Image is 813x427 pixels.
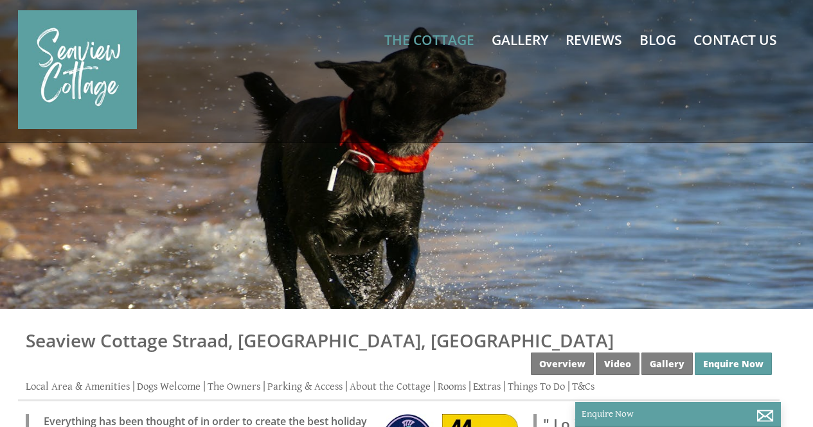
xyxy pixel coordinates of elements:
[438,380,466,393] a: Rooms
[572,380,594,393] a: T&Cs
[582,408,774,419] p: Enquire Now
[384,31,474,49] a: The Cottage
[473,380,501,393] a: Extras
[596,353,639,375] a: Video
[693,31,777,49] a: Contact Us
[137,380,201,393] a: Dogs Welcome
[26,380,130,393] a: Local Area & Amenities
[26,328,614,353] a: Seaview Cottage Straad, [GEOGRAPHIC_DATA], [GEOGRAPHIC_DATA]
[639,31,676,49] a: Blog
[18,10,137,129] img: Seaview Cottage
[566,31,622,49] a: Reviews
[531,353,594,375] a: Overview
[208,380,260,393] a: The Owners
[492,31,548,49] a: Gallery
[641,353,693,375] a: Gallery
[695,353,772,375] a: Enquire Now
[508,380,565,393] a: Things To Do
[350,380,431,393] a: About the Cottage
[267,380,343,393] a: Parking & Access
